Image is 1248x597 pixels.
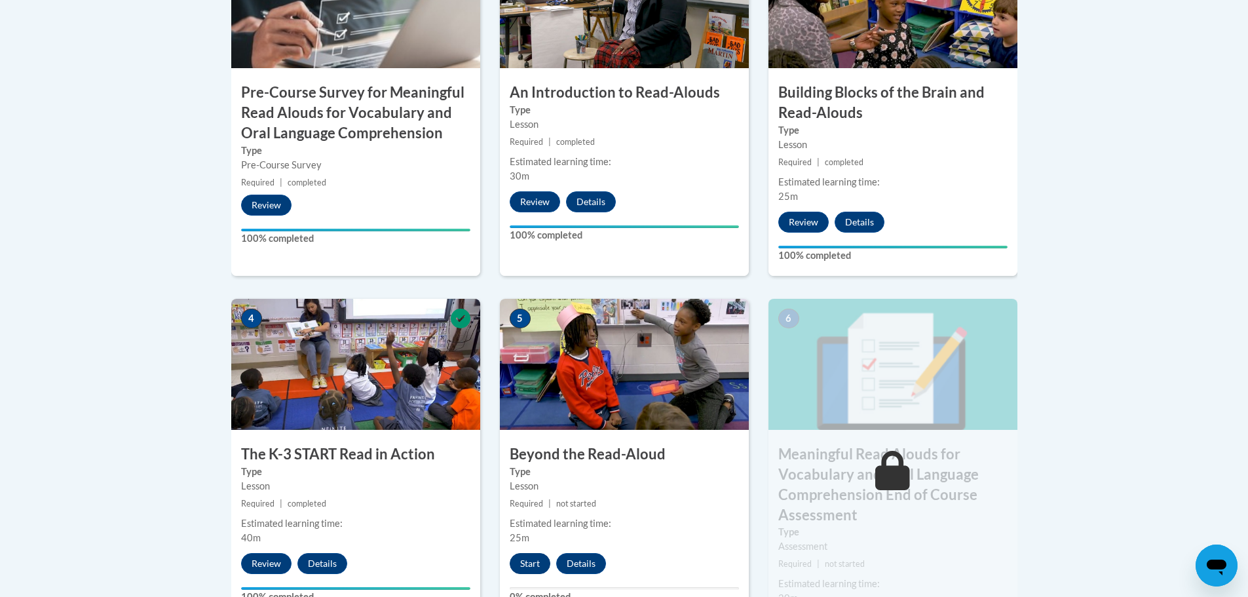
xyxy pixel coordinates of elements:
button: Review [778,212,829,233]
span: | [280,499,282,509]
span: completed [556,137,595,147]
button: Details [556,553,606,574]
iframe: Button to launch messaging window [1196,545,1238,587]
label: 100% completed [241,231,470,246]
div: Lesson [241,479,470,493]
span: not started [556,499,596,509]
span: Required [778,559,812,569]
div: Your progress [241,229,470,231]
span: Required [778,157,812,167]
button: Start [510,553,550,574]
span: completed [825,157,863,167]
div: Estimated learning time: [241,516,470,531]
h3: Pre-Course Survey for Meaningful Read Alouds for Vocabulary and Oral Language Comprehension [231,83,480,143]
div: Estimated learning time: [510,516,739,531]
button: Review [510,191,560,212]
div: Your progress [778,246,1008,248]
label: 100% completed [778,248,1008,263]
span: completed [288,178,326,187]
div: Your progress [241,587,470,590]
div: Estimated learning time: [510,155,739,169]
h3: Building Blocks of the Brain and Read-Alouds [768,83,1017,123]
span: | [817,157,820,167]
button: Review [241,553,292,574]
label: Type [778,525,1008,539]
span: | [280,178,282,187]
span: | [548,499,551,509]
span: Required [510,499,543,509]
img: Course Image [768,299,1017,430]
h3: Meaningful Read Alouds for Vocabulary and Oral Language Comprehension End of Course Assessment [768,444,1017,525]
button: Details [297,553,347,574]
label: 100% completed [510,228,739,242]
span: 40m [241,532,261,543]
span: | [548,137,551,147]
label: Type [241,465,470,479]
span: 6 [778,309,799,328]
img: Course Image [500,299,749,430]
div: Lesson [778,138,1008,152]
span: 25m [510,532,529,543]
span: 4 [241,309,262,328]
button: Review [241,195,292,216]
img: Course Image [231,299,480,430]
button: Details [566,191,616,212]
div: Your progress [510,225,739,228]
label: Type [241,144,470,158]
label: Type [510,465,739,479]
div: Pre-Course Survey [241,158,470,172]
h3: An Introduction to Read-Alouds [500,83,749,103]
span: Required [510,137,543,147]
button: Details [835,212,884,233]
span: 30m [510,170,529,182]
span: not started [825,559,865,569]
label: Type [778,123,1008,138]
label: Type [510,103,739,117]
div: Estimated learning time: [778,175,1008,189]
div: Lesson [510,479,739,493]
span: 5 [510,309,531,328]
span: | [817,559,820,569]
div: Estimated learning time: [778,577,1008,591]
div: Assessment [778,539,1008,554]
span: Required [241,499,274,509]
div: Lesson [510,117,739,132]
h3: The K-3 START Read in Action [231,444,480,465]
span: completed [288,499,326,509]
span: Required [241,178,274,187]
span: 25m [778,191,798,202]
h3: Beyond the Read-Aloud [500,444,749,465]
